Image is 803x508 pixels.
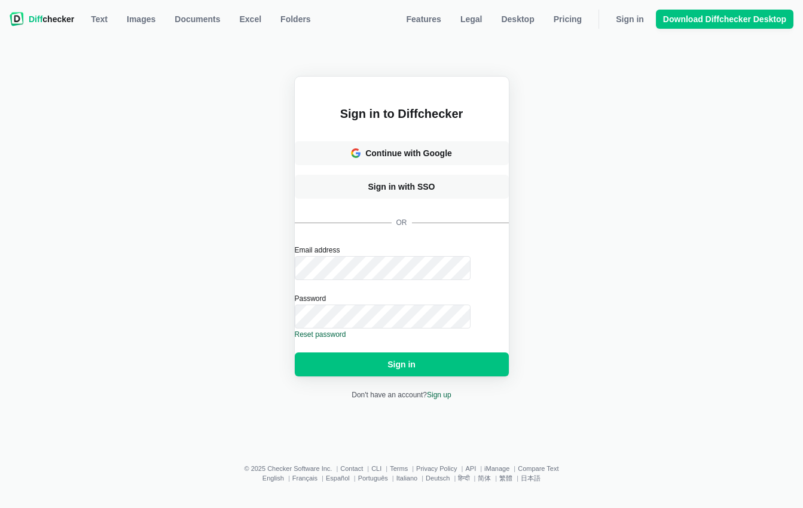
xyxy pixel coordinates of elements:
span: Excel [237,13,264,25]
span: Pricing [551,13,584,25]
span: Sign in [613,13,646,25]
div: Don't have an account? [7,389,796,401]
a: 日本語 [521,474,541,482]
span: Sign in with SSO [366,181,438,193]
a: CLI [371,465,381,472]
span: Features [404,13,444,25]
a: Excel [233,10,269,29]
span: checker [29,13,74,25]
a: API [465,465,476,472]
label: Password [295,294,509,328]
div: or [295,208,509,235]
span: Images [124,13,158,25]
button: Folders [273,10,318,29]
a: iManage [484,465,509,472]
span: Text [88,13,110,25]
span: Sign in [385,358,418,370]
a: Español [326,474,350,482]
input: Email address [295,256,471,280]
a: Sign up [427,391,451,399]
a: Sign in with SSO [295,175,509,199]
span: Diff [29,14,42,24]
span: Desktop [499,13,536,25]
a: Sign in [609,10,651,29]
a: Legal [453,10,490,29]
a: Deutsch [426,474,450,482]
a: Features [399,10,448,29]
a: Images [120,10,163,29]
span: Download Diffchecker Desktop [661,13,789,25]
a: हिन्दी [458,474,469,482]
a: English [262,474,284,482]
a: 繁體 [499,474,512,482]
div: Continue with Google [365,147,452,159]
a: 简体 [478,474,491,482]
a: Français [292,474,317,482]
a: Documents [167,10,227,29]
a: Pricing [546,10,589,29]
li: © 2025 Checker Software Inc. [244,465,340,472]
a: Português [358,474,388,482]
span: Documents [172,13,222,25]
h2: Sign in to Diffchecker [295,105,509,122]
label: Email address [295,244,509,280]
span: Folders [278,13,313,25]
a: Download Diffchecker Desktop [656,10,793,29]
input: Password [295,305,471,328]
a: Contact [340,465,363,472]
a: Reset password [295,330,346,339]
button: Continue with Google [295,141,509,165]
a: Privacy Policy [416,465,457,472]
button: Sign in [295,352,509,376]
a: Diffchecker [10,10,74,29]
a: Compare Text [518,465,558,472]
img: Diffchecker logo [10,12,24,26]
a: Desktop [494,10,541,29]
span: Legal [458,13,485,25]
a: Italiano [396,474,417,482]
a: Text [84,10,115,29]
a: Terms [390,465,408,472]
